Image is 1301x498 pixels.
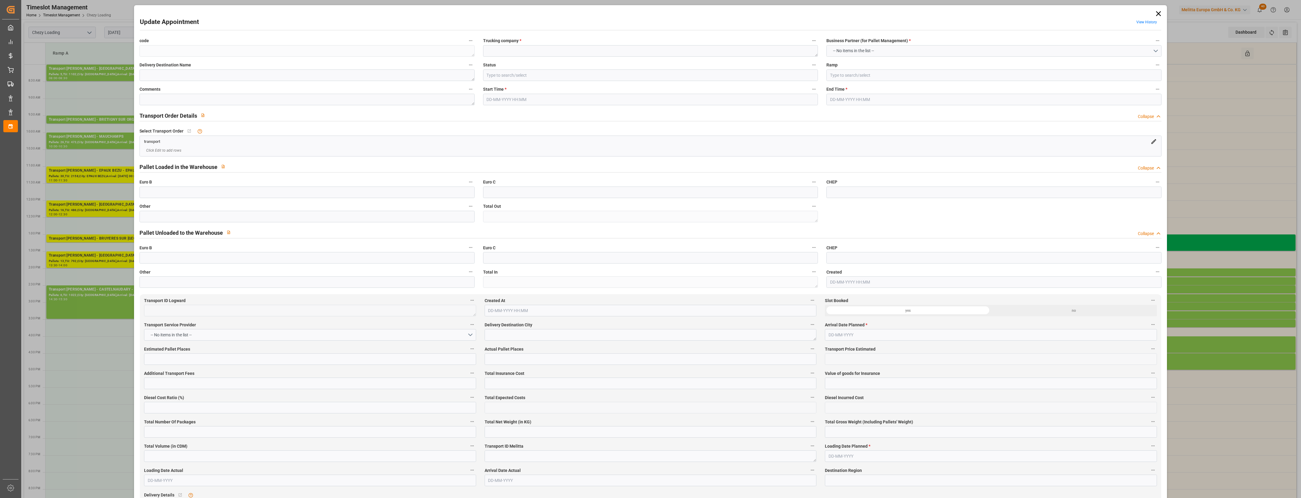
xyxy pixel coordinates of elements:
[1154,37,1161,45] button: Business Partner (for Pallet Management) *
[825,450,1157,462] input: DD-MM-YYYY
[809,296,816,304] button: Created At
[144,467,183,474] span: Loading Date Actual
[1149,466,1157,474] button: Destination Region
[825,395,864,401] span: Diesel Incurred Cost
[485,346,523,352] span: Actual Pallet Places
[140,269,150,275] span: Other
[826,38,911,44] span: Business Partner (for Pallet Management)
[144,329,476,341] button: open menu
[483,179,496,185] span: Euro C
[826,69,1161,81] input: Type to search/select
[467,178,475,186] button: Euro B
[140,229,223,237] h2: Pallet Unloaded to the Warehouse
[468,296,476,304] button: Transport ID Logward
[485,467,521,474] span: Arrival Date Actual
[483,69,818,81] input: Type to search/select
[825,443,870,449] span: Loading Date Planned
[826,269,842,275] span: Created
[1154,61,1161,69] button: Ramp
[468,321,476,328] button: Transport Service Provider
[140,86,160,93] span: Comments
[144,370,194,377] span: Additional Transport Fees
[809,418,816,426] button: Total Net Weight (in KG)
[826,245,837,251] span: CHEP
[140,203,150,210] span: Other
[140,62,191,68] span: Delivery Destination Name
[1154,244,1161,251] button: CHEP
[810,85,818,93] button: Start Time *
[467,85,475,93] button: Comments
[809,345,816,353] button: Actual Pallet Places
[810,37,818,45] button: Trucking company *
[485,395,525,401] span: Total Expected Costs
[991,305,1157,316] div: no
[809,321,816,328] button: Delivery Destination City
[140,245,152,251] span: Euro B
[140,128,183,134] span: Select Transport Order
[825,370,880,377] span: Value of goods for Insurance
[810,202,818,210] button: Total Out
[825,298,848,304] span: Slot Booked
[485,475,816,486] input: DD-MM-YYYY
[825,419,913,425] span: Total Gross Weight (Including Pallets' Weight)
[826,86,847,93] span: End Time
[1154,268,1161,276] button: Created
[140,38,149,44] span: code
[483,269,498,275] span: Total In
[810,268,818,276] button: Total In
[1138,113,1154,120] div: Collapse
[810,244,818,251] button: Euro C
[468,345,476,353] button: Estimated Pallet Places
[825,329,1157,341] input: DD-MM-YYYY
[144,346,190,352] span: Estimated Pallet Places
[810,61,818,69] button: Status
[1149,345,1157,353] button: Transport Price Estimated
[467,268,475,276] button: Other
[826,62,838,68] span: Ramp
[1149,296,1157,304] button: Slot Booked
[223,227,234,238] button: View description
[468,393,476,401] button: Diesel Cost Ratio (%)
[1149,418,1157,426] button: Total Gross Weight (Including Pallets' Weight)
[485,443,523,449] span: Transport ID Melitta
[144,139,160,144] span: transport
[140,17,199,27] h2: Update Appointment
[809,369,816,377] button: Total Insurance Cost
[140,179,152,185] span: Euro B
[1149,442,1157,450] button: Loading Date Planned *
[1154,178,1161,186] button: CHEP
[830,48,877,54] span: -- No items in the list --
[468,466,476,474] button: Loading Date Actual
[467,61,475,69] button: Delivery Destination Name
[467,202,475,210] button: Other
[825,322,867,328] span: Arrival Date Planned
[144,322,196,328] span: Transport Service Provider
[1149,321,1157,328] button: Arrival Date Planned *
[144,298,186,304] span: Transport ID Logward
[197,109,209,121] button: View description
[485,322,532,328] span: Delivery Destination City
[468,369,476,377] button: Additional Transport Fees
[1154,85,1161,93] button: End Time *
[468,442,476,450] button: Total Volume (in CDM)
[144,395,184,401] span: Diesel Cost Ratio (%)
[810,178,818,186] button: Euro C
[1138,165,1154,171] div: Collapse
[825,346,876,352] span: Transport Price Estimated
[826,94,1161,105] input: DD-MM-YYYY HH:MM
[809,442,816,450] button: Transport ID Melitta
[1138,230,1154,237] div: Collapse
[144,475,476,486] input: DD-MM-YYYY
[144,139,160,143] a: transport
[485,419,531,425] span: Total Net Weight (in KG)
[485,305,816,316] input: DD-MM-YYYY HH:MM
[483,62,496,68] span: Status
[1136,20,1157,24] a: View History
[467,37,475,45] button: code
[148,332,195,338] span: -- No items in the list --
[144,443,187,449] span: Total Volume (in CDM)
[809,466,816,474] button: Arrival Date Actual
[825,305,991,316] div: yes
[483,245,496,251] span: Euro C
[483,86,506,93] span: Start Time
